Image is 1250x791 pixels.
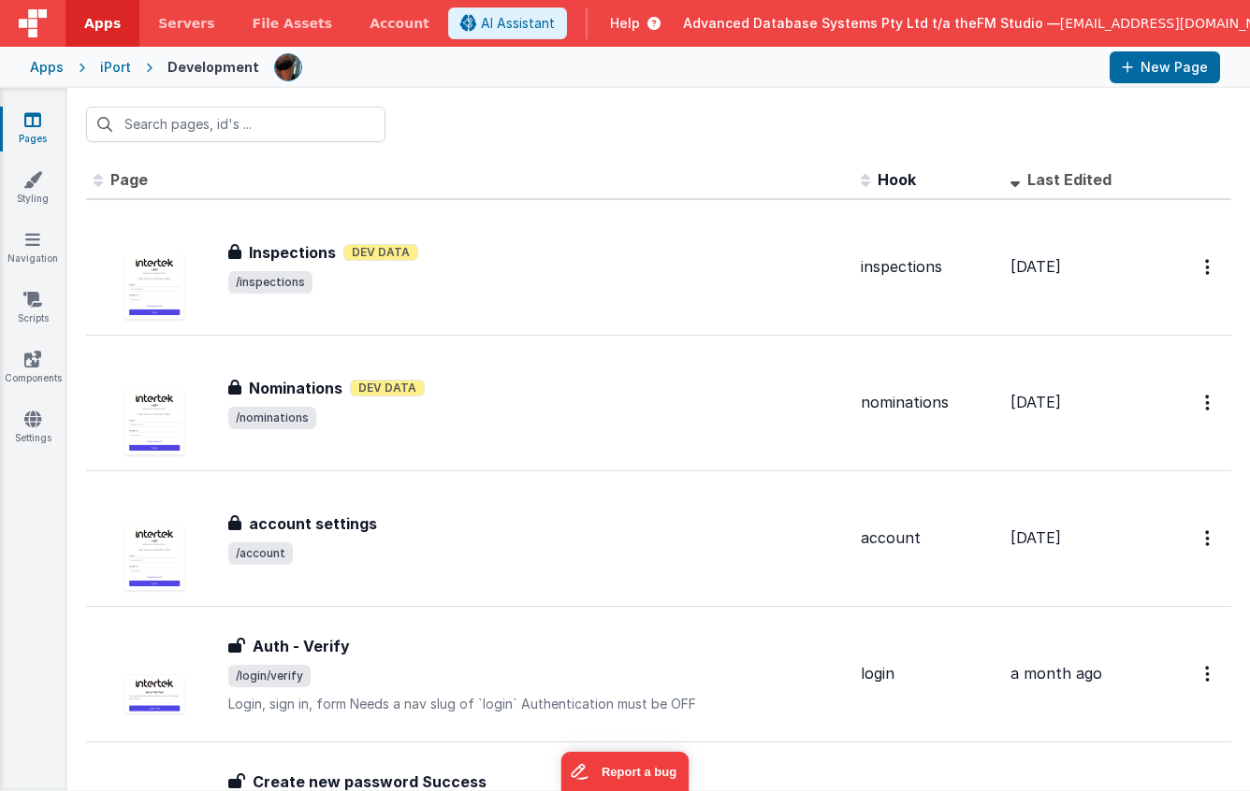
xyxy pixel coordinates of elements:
button: New Page [1110,51,1220,83]
span: Help [610,14,640,33]
span: [DATE] [1010,257,1061,276]
span: [DATE] [1010,393,1061,411]
div: Apps [30,58,64,77]
div: Development [167,58,259,77]
span: Advanced Database Systems Pty Ltd t/a theFM Studio — [683,14,1060,33]
h3: Auth - Verify [253,635,350,657]
span: File Assets [253,14,333,33]
button: AI Assistant [448,7,567,39]
span: Dev Data [343,244,418,261]
img: 51bd7b176fb848012b2e1c8b642a23b7 [275,54,301,80]
span: /nominations [228,407,316,429]
button: Options [1194,383,1224,422]
h3: Inspections [249,241,336,264]
span: Dev Data [350,380,425,396]
input: Search pages, id's ... [86,107,385,142]
span: /account [228,542,293,565]
span: Last Edited [1027,170,1112,189]
span: Hook [878,170,916,189]
button: Options [1194,654,1224,693]
h3: Nominations [249,377,342,399]
span: a month ago [1010,664,1102,683]
span: [DATE] [1010,528,1061,547]
div: inspections [861,256,996,278]
h3: account settings [249,512,377,535]
span: Page [110,170,148,189]
div: nominations [861,392,996,413]
span: Servers [158,14,214,33]
iframe: Marker.io feedback button [561,752,690,791]
span: /inspections [228,271,312,294]
div: account [861,527,996,549]
button: Options [1194,248,1224,286]
button: Options [1194,519,1224,557]
span: /login/verify [228,665,311,687]
div: login [861,663,996,684]
p: Login, sign in, form Needs a nav slug of `login` Authentication must be OFF [228,695,846,713]
span: AI Assistant [481,14,555,33]
div: iPort [100,58,131,77]
span: Apps [84,14,121,33]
